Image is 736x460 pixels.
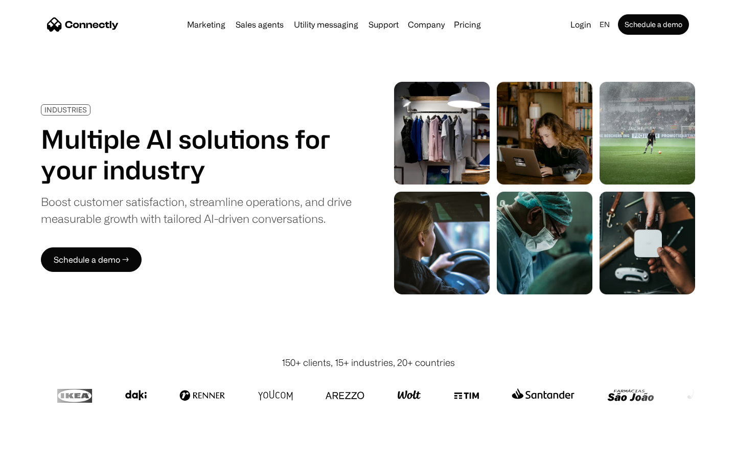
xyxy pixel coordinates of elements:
div: INDUSTRIES [44,106,87,113]
a: Sales agents [232,20,288,29]
a: Support [364,20,403,29]
a: Login [566,17,595,32]
a: Schedule a demo → [41,247,142,272]
h1: Multiple AI solutions for your industry [41,124,352,185]
aside: Language selected: English [10,441,61,456]
div: 150+ clients, 15+ industries, 20+ countries [282,356,455,370]
a: Utility messaging [290,20,362,29]
div: Company [408,17,445,32]
div: en [600,17,610,32]
ul: Language list [20,442,61,456]
a: Pricing [450,20,485,29]
a: Marketing [183,20,229,29]
a: Schedule a demo [618,14,689,35]
div: Boost customer satisfaction, streamline operations, and drive measurable growth with tailored AI-... [41,193,352,227]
